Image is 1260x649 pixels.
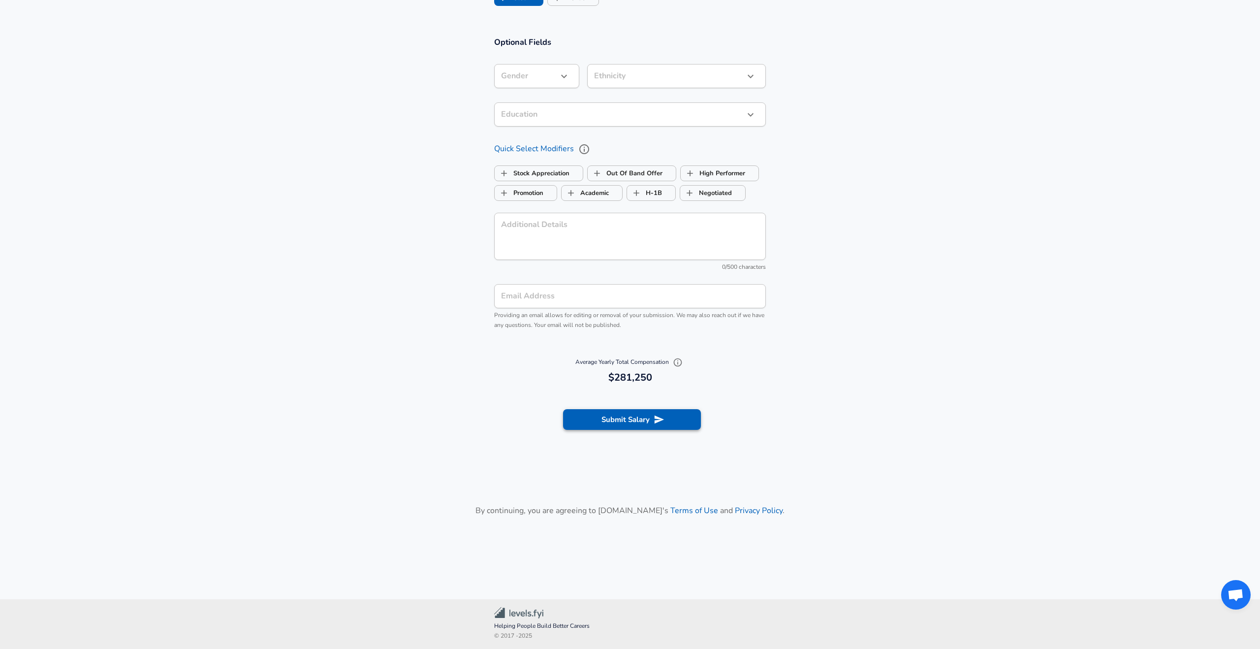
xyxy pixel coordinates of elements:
button: PromotionPromotion [494,185,557,201]
span: Stock Appreciation [495,164,513,183]
input: team@levels.fyi [494,284,766,308]
button: Explain Total Compensation [670,355,685,370]
button: AcademicAcademic [561,185,623,201]
button: Submit Salary [563,409,701,430]
span: Negotiated [680,184,699,202]
label: Negotiated [680,184,732,202]
label: High Performer [681,164,745,183]
label: Academic [562,184,609,202]
span: Promotion [495,184,513,202]
span: Average Yearly Total Compensation [575,358,685,366]
label: Promotion [495,184,543,202]
label: H-1B [627,184,662,202]
span: Out Of Band Offer [588,164,606,183]
button: High PerformerHigh Performer [680,165,759,181]
span: High Performer [681,164,699,183]
div: Open chat [1221,580,1251,610]
a: Terms of Use [670,505,718,516]
span: Providing an email allows for editing or removal of your submission. We may also reach out if we ... [494,311,764,329]
label: Stock Appreciation [495,164,569,183]
h6: $281,250 [498,370,762,386]
button: NegotiatedNegotiated [680,185,746,201]
div: 0/500 characters [494,262,766,272]
span: H-1B [627,184,646,202]
a: Privacy Policy [735,505,783,516]
button: Out Of Band OfferOut Of Band Offer [587,165,676,181]
button: H-1BH-1B [627,185,676,201]
button: Stock AppreciationStock Appreciation [494,165,583,181]
span: Academic [562,184,580,202]
h3: Optional Fields [494,36,766,48]
span: Helping People Build Better Careers [494,621,766,631]
button: help [576,141,593,158]
label: Quick Select Modifiers [494,141,766,158]
label: Out Of Band Offer [588,164,662,183]
span: © 2017 - 2025 [494,631,766,641]
img: Levels.fyi Community [494,607,543,618]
